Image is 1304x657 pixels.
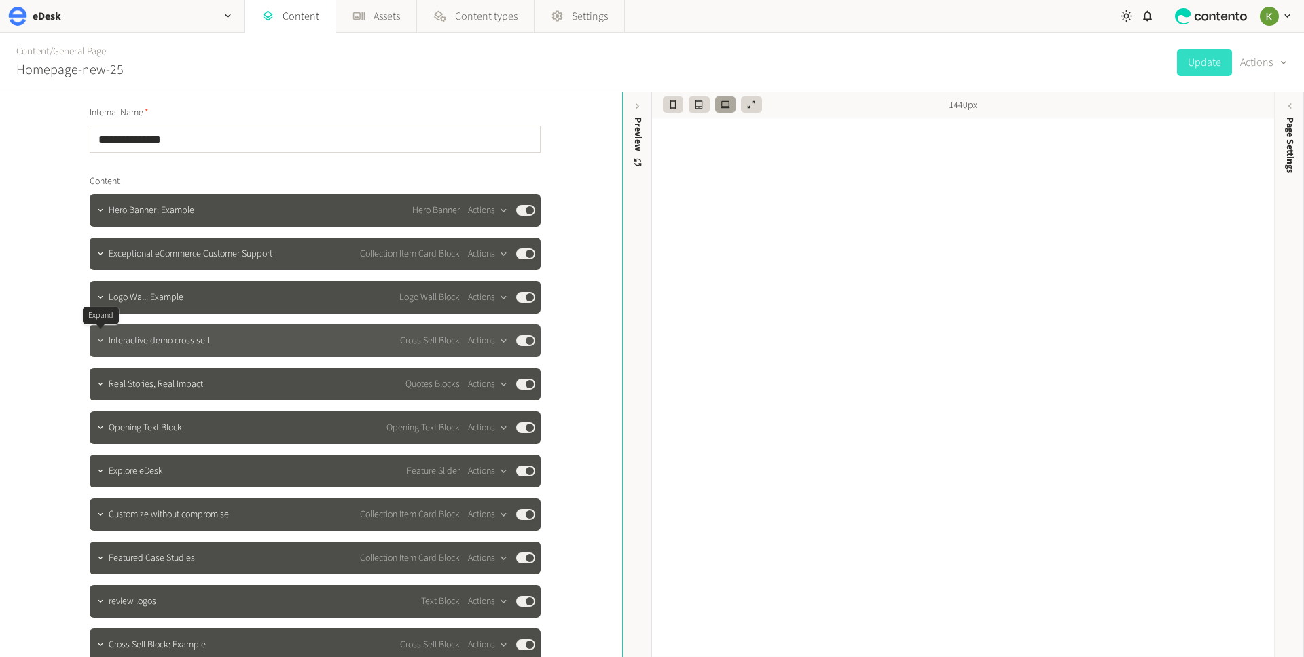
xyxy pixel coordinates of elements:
[468,593,508,609] button: Actions
[468,202,508,219] button: Actions
[109,334,209,348] span: Interactive demo cross sell
[109,508,229,522] span: Customize without compromise
[949,98,977,113] span: 1440px
[400,334,460,348] span: Cross Sell Block
[109,204,194,218] span: Hero Banner: Example
[109,247,272,261] span: Exceptional eCommerce Customer Support
[360,551,460,565] span: Collection Item Card Block
[468,550,508,566] button: Actions
[109,290,183,305] span: Logo Wall: Example
[83,307,119,324] div: Expand
[468,506,508,523] button: Actions
[468,637,508,653] button: Actions
[1283,117,1297,173] span: Page Settings
[109,377,203,392] span: Real Stories, Real Impact
[400,638,460,652] span: Cross Sell Block
[468,463,508,479] button: Actions
[1260,7,1279,26] img: Keelin Terry
[468,419,508,436] button: Actions
[109,464,163,478] span: Explore eDesk
[360,508,460,522] span: Collection Item Card Block
[90,106,149,120] span: Internal Name
[1240,49,1288,76] button: Actions
[631,117,645,168] div: Preview
[109,551,195,565] span: Featured Case Studies
[90,174,120,189] span: Content
[360,247,460,261] span: Collection Item Card Block
[468,376,508,392] button: Actions
[412,204,460,218] span: Hero Banner
[405,377,460,392] span: Quotes Blocks
[468,333,508,349] button: Actions
[399,290,460,305] span: Logo Wall Block
[53,44,106,58] a: General Page
[386,421,460,435] span: Opening Text Block
[468,246,508,262] button: Actions
[33,8,61,24] h2: eDesk
[1177,49,1232,76] button: Update
[109,638,206,652] span: Cross Sell Block: Example
[16,60,124,80] h2: Homepage-new-25
[407,464,460,478] span: Feature Slider
[468,289,508,305] button: Actions
[421,595,460,609] span: Text Block
[16,44,50,58] a: Content
[109,595,156,609] span: review logos
[572,8,608,24] span: Settings
[455,8,518,24] span: Content types
[109,421,182,435] span: Opening Text Block
[50,44,53,58] span: /
[8,7,27,26] img: eDesk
